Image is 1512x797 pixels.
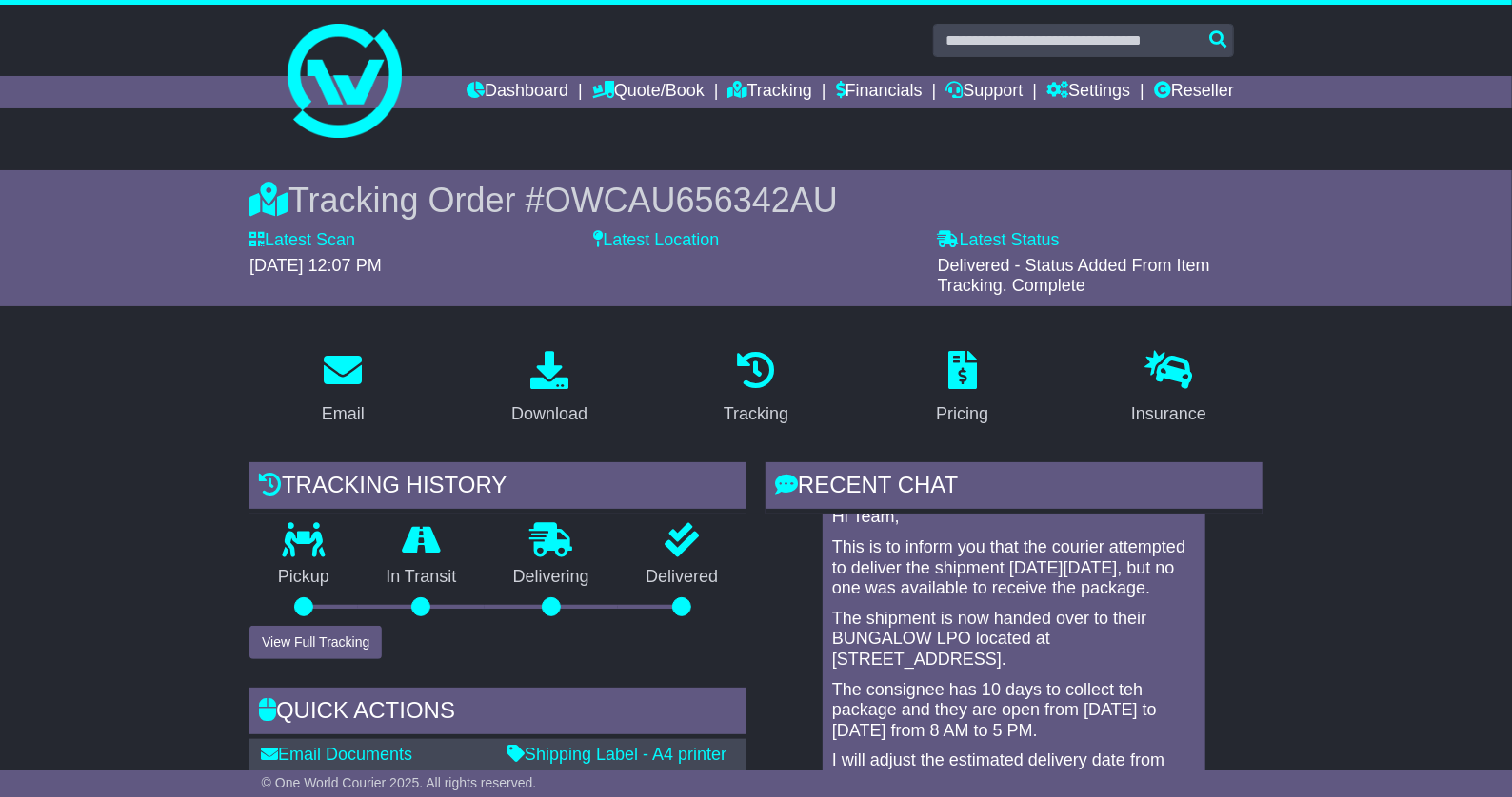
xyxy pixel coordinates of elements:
a: Download [499,344,600,434]
p: Delivering [485,567,618,588]
label: Latest Location [593,230,719,251]
a: Tracking [711,344,801,434]
a: Reseller [1154,76,1234,108]
div: Pricing [936,401,988,427]
a: Insurance [1119,344,1219,434]
div: Tracking Order # [249,180,1263,221]
a: Dashboard [467,76,568,108]
div: Tracking history [249,462,746,514]
span: Delivered - Status Added From Item Tracking. Complete [938,256,1210,296]
a: Financials [836,76,923,108]
label: Latest Status [938,230,1060,251]
a: Pricing [924,344,1001,434]
span: [DATE] 12:07 PM [249,256,382,275]
div: Quick Actions [249,688,746,739]
a: Settings [1046,76,1130,108]
a: Support [945,76,1023,108]
a: Tracking [728,76,812,108]
a: Shipping Label - A4 printer [507,745,726,764]
a: Quote/Book [592,76,705,108]
span: OWCAU656342AU [545,181,838,220]
p: Delivered [618,567,747,588]
a: Email Documents [261,745,412,764]
div: RECENT CHAT [766,462,1263,514]
a: Email [309,344,377,434]
div: Insurance [1131,401,1206,427]
span: © One World Courier 2025. All rights reserved. [262,775,537,790]
p: The shipment is now handed over to their BUNGALOW LPO located at [STREET_ADDRESS]. [832,609,1196,671]
div: Email [322,401,365,427]
p: The consignee has 10 days to collect teh package and they are open from [DATE] to [DATE] from 8 A... [832,680,1196,742]
p: Pickup [249,567,358,588]
div: Download [511,401,587,427]
div: Tracking [724,401,788,427]
p: This is to inform you that the courier attempted to deliver the shipment [DATE][DATE], but no one... [832,537,1196,599]
label: Latest Scan [249,230,355,251]
p: Hi Team, [832,507,1196,528]
button: View Full Tracking [249,626,382,659]
p: In Transit [358,567,486,588]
